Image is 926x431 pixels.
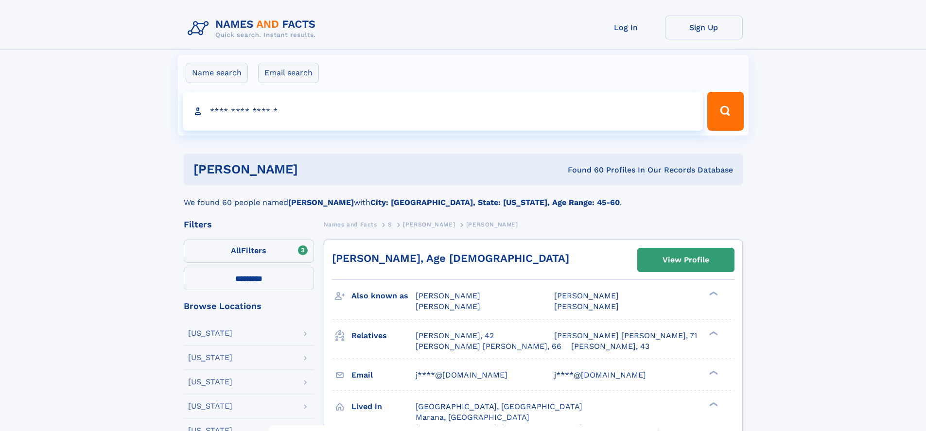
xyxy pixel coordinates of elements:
[288,198,354,207] b: [PERSON_NAME]
[184,302,314,310] div: Browse Locations
[188,354,232,362] div: [US_STATE]
[416,341,561,352] a: [PERSON_NAME] [PERSON_NAME], 66
[231,246,241,255] span: All
[324,218,377,230] a: Names and Facts
[184,185,743,208] div: We found 60 people named with .
[416,330,494,341] a: [PERSON_NAME], 42
[184,240,314,263] label: Filters
[416,402,582,411] span: [GEOGRAPHIC_DATA], [GEOGRAPHIC_DATA]
[370,198,620,207] b: City: [GEOGRAPHIC_DATA], State: [US_STATE], Age Range: 45-60
[183,92,703,131] input: search input
[663,249,709,271] div: View Profile
[554,330,697,341] a: [PERSON_NAME] [PERSON_NAME], 71
[188,402,232,410] div: [US_STATE]
[707,92,743,131] button: Search Button
[188,329,232,337] div: [US_STATE]
[707,291,718,297] div: ❯
[707,401,718,407] div: ❯
[665,16,743,39] a: Sign Up
[186,63,248,83] label: Name search
[587,16,665,39] a: Log In
[707,369,718,376] div: ❯
[707,330,718,336] div: ❯
[258,63,319,83] label: Email search
[351,288,416,304] h3: Also known as
[184,220,314,229] div: Filters
[193,163,433,175] h1: [PERSON_NAME]
[403,218,455,230] a: [PERSON_NAME]
[554,291,619,300] span: [PERSON_NAME]
[571,341,649,352] a: [PERSON_NAME], 43
[332,252,569,264] a: [PERSON_NAME], Age [DEMOGRAPHIC_DATA]
[403,221,455,228] span: [PERSON_NAME]
[416,413,529,422] span: Marana, [GEOGRAPHIC_DATA]
[351,398,416,415] h3: Lived in
[638,248,734,272] a: View Profile
[416,302,480,311] span: [PERSON_NAME]
[433,165,733,175] div: Found 60 Profiles In Our Records Database
[351,367,416,383] h3: Email
[466,221,518,228] span: [PERSON_NAME]
[351,328,416,344] h3: Relatives
[388,218,392,230] a: S
[188,378,232,386] div: [US_STATE]
[388,221,392,228] span: S
[554,302,619,311] span: [PERSON_NAME]
[184,16,324,42] img: Logo Names and Facts
[416,291,480,300] span: [PERSON_NAME]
